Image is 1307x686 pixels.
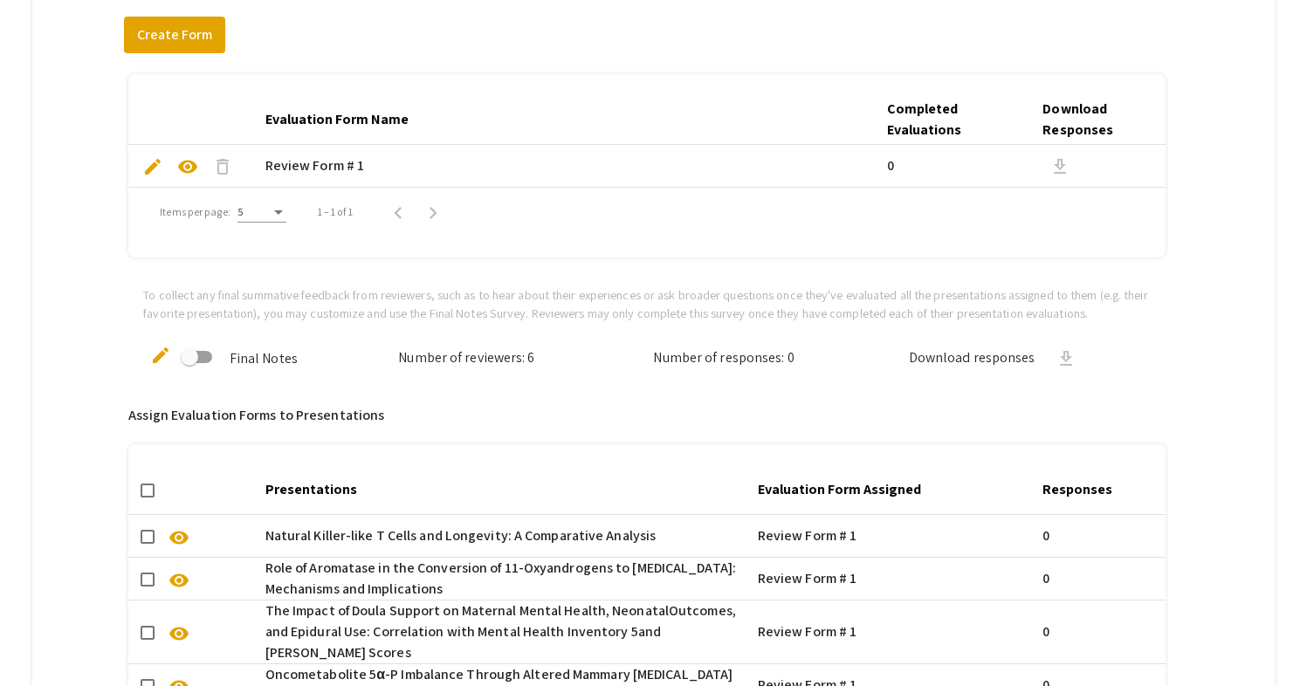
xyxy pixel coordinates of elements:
p: To collect any final summative feedback from reviewers, such as to hear about their experiences o... [143,285,1151,323]
button: edit [143,337,178,372]
div: Presentations [265,479,357,500]
mat-header-cell: Download Responses [1035,95,1165,144]
span: visibility [169,623,189,644]
button: delete [205,148,240,183]
div: Responses [1042,479,1128,500]
span: Final Notes [230,349,298,367]
iframe: Chat [13,607,74,673]
mat-cell: Review Form # 1 [258,145,881,187]
div: 1 – 1 of 1 [318,204,353,220]
button: Create Form [124,17,225,53]
div: Evaluation Form Assigned [758,479,937,500]
span: Number of reviewers: 6 [398,348,534,367]
div: Completed Evaluations [887,99,1013,141]
span: visibility [177,156,198,177]
div: Presentations [265,479,373,500]
div: Completed Evaluations [887,99,1028,141]
span: The Impact of Doula Support on Maternal Mental Health, NeonatalOutcomes, and Epidural Use: Correl... [265,600,744,663]
span: Download responses [909,347,1035,368]
mat-cell: Review Form # 1 [751,515,1036,557]
button: visibility [170,148,205,183]
button: Previous page [381,195,416,230]
mat-cell: 0 [1035,515,1165,557]
span: visibility [169,527,189,548]
button: visibility [162,518,196,553]
span: 5 [237,205,244,218]
button: visibility [162,614,196,649]
div: Items per page: [160,204,230,220]
div: Responses [1042,479,1112,500]
div: Evaluation Form Assigned [758,479,921,500]
span: edit [142,156,163,177]
div: Evaluation Form Name [265,109,409,130]
span: Number of responses: 0 [653,348,794,367]
mat-cell: Review Form # 1 [751,558,1036,600]
button: download [1042,148,1077,183]
div: Evaluation Form Name [265,109,424,130]
span: download [1049,156,1070,177]
h6: Assign Evaluation Forms to Presentations [128,407,1166,423]
mat-cell: Review Form # 1 [751,611,1036,653]
span: delete [212,156,233,177]
mat-cell: 0 [1035,611,1165,653]
span: Role of Aromatase in the Conversion of 11-Oxyandrogens to [MEDICAL_DATA]: Mechanisms and Implicat... [265,558,744,600]
span: visibility [169,570,189,591]
mat-cell: 0 [880,145,1035,187]
mat-cell: 0 [1035,558,1165,600]
button: download [1049,340,1083,375]
mat-select: Items per page: [237,206,286,218]
button: Next page [416,195,451,230]
span: download [1056,348,1077,369]
span: Natural Killer-like T Cells and Longevity: A Comparative Analysis [265,525,657,546]
span: edit [150,345,171,366]
button: visibility [162,561,196,596]
button: edit [135,148,170,183]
